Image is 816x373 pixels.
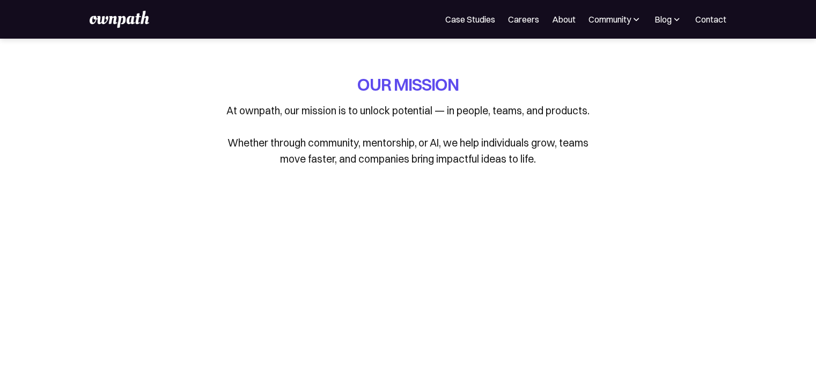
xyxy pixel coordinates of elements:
div: Blog [655,13,682,26]
p: At ownpath, our mission is to unlock potential — in people, teams, and products. Whether through ... [220,103,596,167]
a: Careers [508,13,539,26]
a: About [552,13,576,26]
div: Blog [655,13,672,26]
div: Community [589,13,642,26]
h1: OUR MISSION [357,73,459,96]
a: Contact [695,13,726,26]
div: Community [589,13,631,26]
a: Case Studies [445,13,495,26]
